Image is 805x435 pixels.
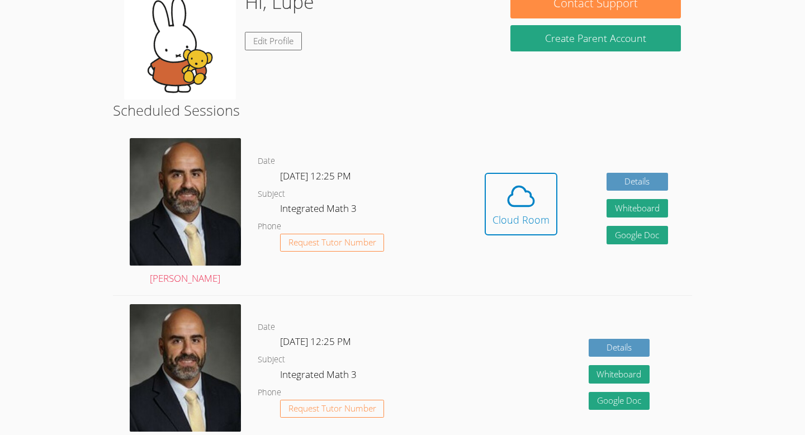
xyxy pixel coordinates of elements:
[280,169,351,182] span: [DATE] 12:25 PM
[493,212,550,228] div: Cloud Room
[485,173,557,235] button: Cloud Room
[130,138,241,266] img: avatar.png
[258,386,281,400] dt: Phone
[130,138,241,287] a: [PERSON_NAME]
[589,339,650,357] a: Details
[288,238,376,247] span: Request Tutor Number
[258,154,275,168] dt: Date
[258,320,275,334] dt: Date
[280,367,359,386] dd: Integrated Math 3
[280,234,385,252] button: Request Tutor Number
[280,201,359,220] dd: Integrated Math 3
[607,226,668,244] a: Google Doc
[258,220,281,234] dt: Phone
[607,199,668,217] button: Whiteboard
[258,187,285,201] dt: Subject
[280,335,351,348] span: [DATE] 12:25 PM
[288,404,376,413] span: Request Tutor Number
[607,173,668,191] a: Details
[589,392,650,410] a: Google Doc
[280,400,385,418] button: Request Tutor Number
[510,25,680,51] button: Create Parent Account
[589,365,650,384] button: Whiteboard
[130,304,241,432] img: avatar.png
[258,353,285,367] dt: Subject
[245,32,302,50] a: Edit Profile
[113,100,693,121] h2: Scheduled Sessions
